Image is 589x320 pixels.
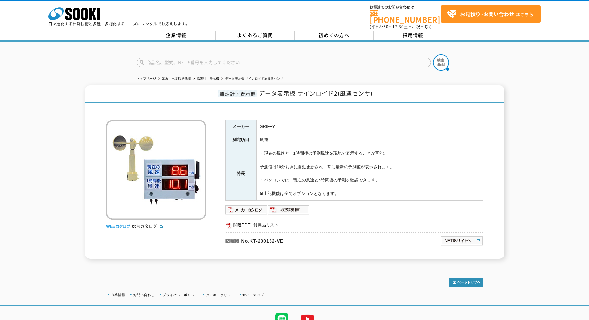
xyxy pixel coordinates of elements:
a: 採用情報 [374,31,453,40]
img: 取扱説明書 [268,205,310,215]
a: 企業情報 [111,293,125,297]
span: 17:30 [392,24,404,30]
img: NETISサイトへ [440,236,483,246]
a: お見積り･お問い合わせはこちら [441,5,541,23]
a: クッキーポリシー [206,293,234,297]
span: はこちら [447,9,534,19]
p: 日々進化する計測技術と多種・多様化するニーズにレンタルでお応えします。 [48,22,190,26]
a: サイトマップ [242,293,264,297]
span: お電話でのお問い合わせは [370,5,441,9]
a: プライバシーポリシー [162,293,198,297]
th: メーカー [225,120,256,133]
td: GRIFFY [256,120,483,133]
li: データ表示板 サインロイド2(風速センサ) [220,75,285,82]
th: 特長 [225,147,256,201]
span: (平日 ～ 土日、祝日除く) [370,24,434,30]
td: ・現在の風速と、1時間後の予測風速を現地で表示することが可能。 予測値は10分おきに自動更新され、常に最新の予測値が表示されます。 ・パソコンでは、現在の風速と5時間後の予測を確認できます。 ※... [256,147,483,201]
img: btn_search.png [433,54,449,71]
td: 風速 [256,133,483,147]
img: webカタログ [106,223,130,229]
a: 取扱説明書 [268,209,310,214]
p: No.KT-200132-VE [225,232,378,248]
a: 風速計・表示機 [197,77,219,80]
a: トップページ [137,77,156,80]
a: [PHONE_NUMBER] [370,10,441,23]
input: 商品名、型式、NETIS番号を入力してください [137,58,431,67]
th: 測定項目 [225,133,256,147]
span: 風速計・表示機 [218,90,257,97]
span: データ表示板 サインロイド2(風速センサ) [259,89,373,98]
a: 総合カタログ [132,224,163,228]
a: よくあるご質問 [216,31,295,40]
span: 8:50 [379,24,388,30]
strong: お見積り･お問い合わせ [460,10,514,18]
a: 関連PDF1 付属品リスト [225,221,483,229]
a: メーカーカタログ [225,209,268,214]
a: 気象・水文観測機器 [162,77,191,80]
img: メーカーカタログ [225,205,268,215]
a: お問い合わせ [133,293,154,297]
img: トップページへ [449,278,483,287]
img: データ表示板 サインロイド2(風速センサ) [106,120,206,220]
span: 初めての方へ [319,32,349,39]
a: 企業情報 [137,31,216,40]
a: 初めての方へ [295,31,374,40]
